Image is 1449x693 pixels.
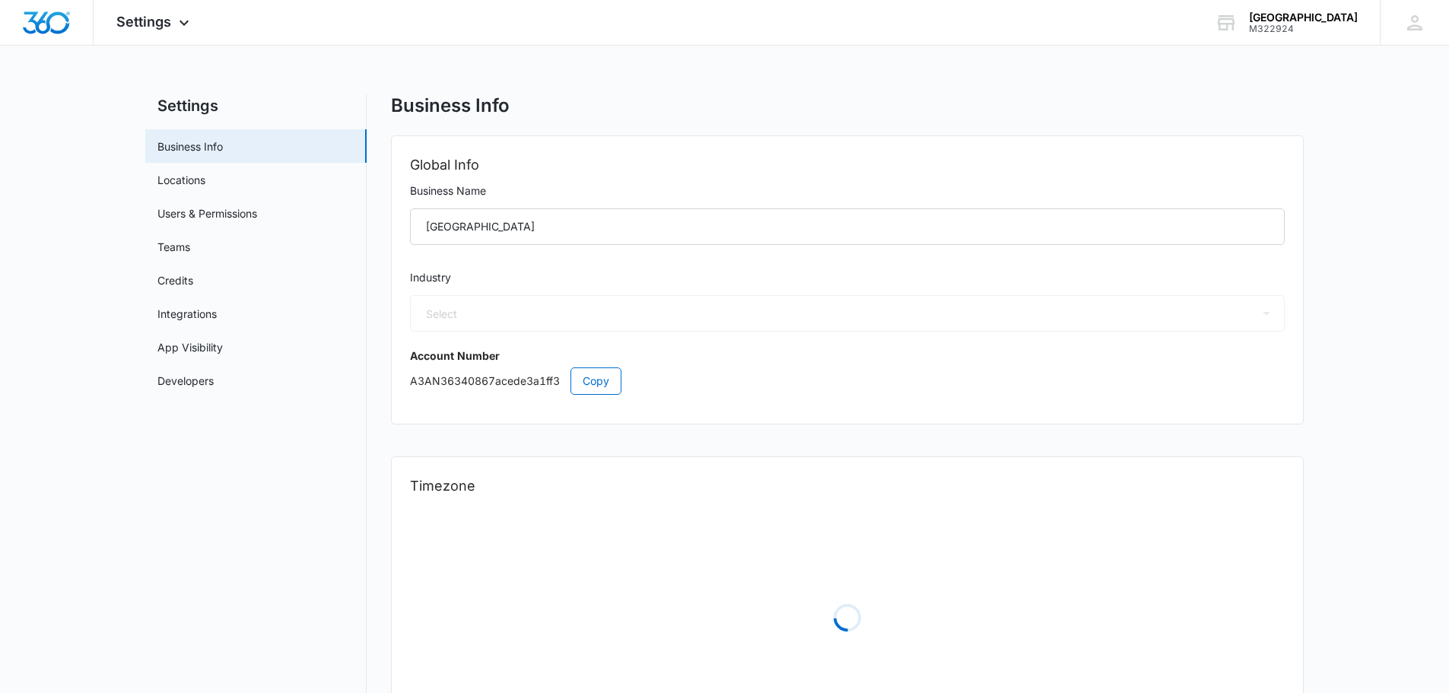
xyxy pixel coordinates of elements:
a: Business Info [157,138,223,154]
strong: Account Number [410,349,500,362]
a: Integrations [157,306,217,322]
button: Copy [570,367,621,395]
a: Developers [157,373,214,389]
a: App Visibility [157,339,223,355]
h1: Business Info [391,94,510,117]
h2: Timezone [410,475,1285,497]
h2: Settings [145,94,367,117]
h2: Global Info [410,154,1285,176]
span: Settings [116,14,171,30]
div: account id [1249,24,1358,34]
p: A3AN36340867acede3a1ff3 [410,367,1285,395]
span: Copy [583,373,609,389]
div: account name [1249,11,1358,24]
a: Teams [157,239,190,255]
label: Industry [410,269,1285,286]
a: Credits [157,272,193,288]
a: Users & Permissions [157,205,257,221]
label: Business Name [410,183,1285,199]
a: Locations [157,172,205,188]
